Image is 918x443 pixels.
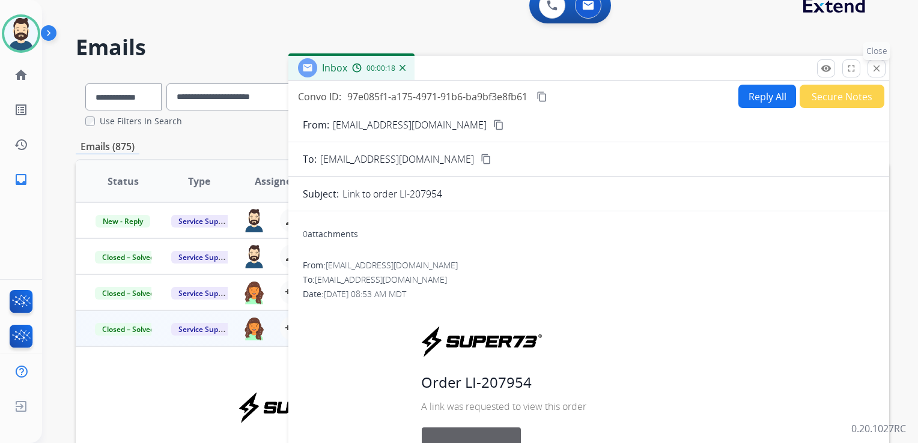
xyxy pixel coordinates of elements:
p: Subject: [303,187,339,201]
img: agent-avatar [243,208,266,232]
img: agent-avatar [243,316,266,340]
span: Service Support [171,251,240,264]
mat-icon: inbox [14,172,28,187]
mat-icon: content_copy [537,91,547,102]
img: agent-avatar [243,244,266,268]
mat-icon: person_remove [285,249,299,264]
span: [DATE] 08:53 AM MDT [324,288,406,300]
p: [EMAIL_ADDRESS][DOMAIN_NAME] [333,118,487,132]
span: [EMAIL_ADDRESS][DOMAIN_NAME] [315,274,447,285]
img: SUPER73 [422,327,542,357]
mat-icon: close [871,63,882,74]
img: SUPER73 [239,393,359,423]
span: [EMAIL_ADDRESS][DOMAIN_NAME] [326,259,458,271]
span: Assignee [255,174,297,188]
div: Date: [303,288,875,300]
button: Secure Notes [800,85,884,108]
img: agent-avatar [243,280,266,304]
div: From: [303,259,875,271]
h2: Emails [76,35,889,59]
button: Reply All [738,85,796,108]
p: Emails (875) [76,139,139,154]
img: avatar [4,17,38,50]
span: Service Support [171,287,240,300]
span: 00:00:18 [366,64,395,73]
span: Service Support [171,323,240,336]
label: Use Filters In Search [100,115,182,127]
mat-icon: history [14,137,28,152]
span: 97e085f1-a175-4971-91b6-ba9bf3e8fb61 [347,90,527,103]
span: New - Reply [96,215,150,228]
p: From: [303,118,329,132]
span: Inbox [322,61,347,74]
div: attachments [303,228,358,240]
p: Convo ID: [298,89,341,104]
div: To: [303,274,875,286]
mat-icon: home [14,68,28,82]
span: 0 [303,228,308,240]
button: Close [868,59,886,77]
span: [EMAIL_ADDRESS][DOMAIN_NAME] [320,152,474,166]
mat-icon: person_add [285,321,299,336]
mat-icon: list_alt [14,103,28,117]
p: 0.20.1027RC [851,421,906,436]
mat-icon: remove_red_eye [821,63,831,74]
p: A link was requested to view this order [421,399,756,414]
h2: Order LI-207954 [421,372,756,393]
mat-icon: content_copy [493,119,504,130]
p: To: [303,152,317,166]
span: Status [108,174,139,188]
span: Closed – Solved [95,287,162,300]
mat-icon: fullscreen [846,63,857,74]
span: Closed – Solved [95,323,162,336]
span: Closed – Solved [95,251,162,264]
p: Close [863,42,890,60]
span: Type [188,174,210,188]
mat-icon: person_add [285,285,299,300]
mat-icon: person_remove [285,213,299,228]
mat-icon: content_copy [481,154,491,164]
p: Link to order LI-207954 [342,187,442,201]
span: Service Support [171,215,240,228]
